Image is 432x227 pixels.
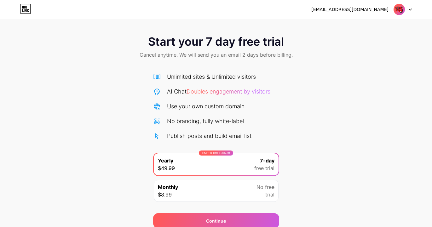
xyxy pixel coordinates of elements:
span: $49.99 [158,164,175,172]
div: Unlimited sites & Unlimited visitors [167,72,256,81]
div: [EMAIL_ADDRESS][DOMAIN_NAME] [311,6,389,13]
span: 7-day [260,157,274,164]
span: Yearly [158,157,173,164]
span: trial [265,191,274,198]
span: Doubles engagement by visitors [187,88,270,95]
span: No free [256,183,274,191]
div: AI Chat [167,87,270,96]
div: No branding, fully white-label [167,117,244,125]
div: Publish posts and build email list [167,132,251,140]
span: Start your 7 day free trial [148,35,284,48]
div: LIMITED TIME : 50% off [199,150,233,156]
span: Monthly [158,183,178,191]
div: Continue [206,218,226,224]
div: Use your own custom domain [167,102,245,111]
span: Cancel anytime. We will send you an email 2 days before billing. [140,51,293,59]
span: $8.99 [158,191,172,198]
img: Rédaction Rolling Stone [393,3,405,15]
span: free trial [254,164,274,172]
